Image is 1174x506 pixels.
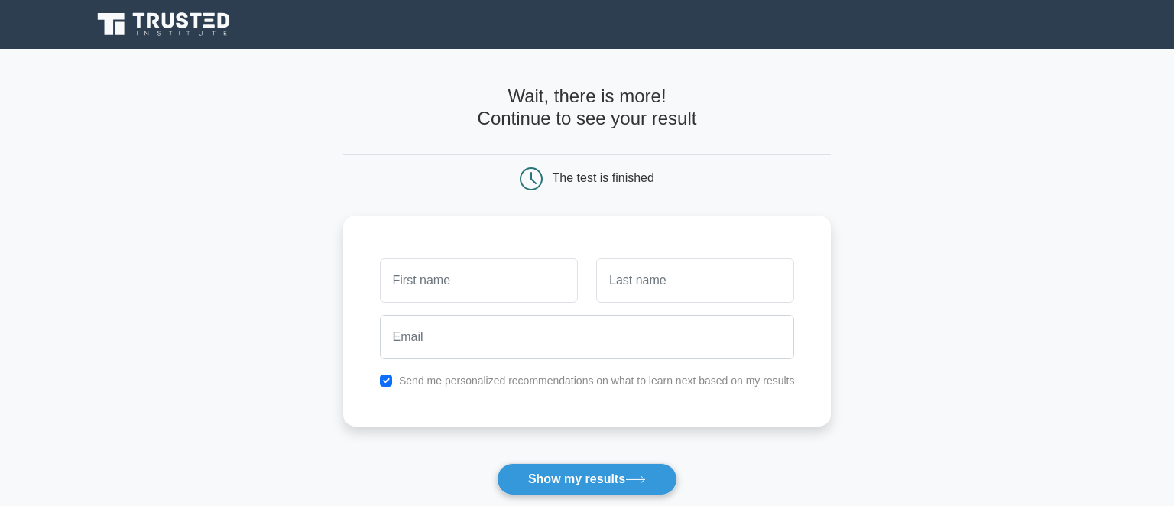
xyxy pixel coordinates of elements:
label: Send me personalized recommendations on what to learn next based on my results [399,375,795,387]
input: First name [380,258,578,303]
input: Last name [596,258,794,303]
button: Show my results [497,463,677,495]
div: The test is finished [553,171,654,184]
input: Email [380,315,795,359]
h4: Wait, there is more! Continue to see your result [343,86,832,130]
